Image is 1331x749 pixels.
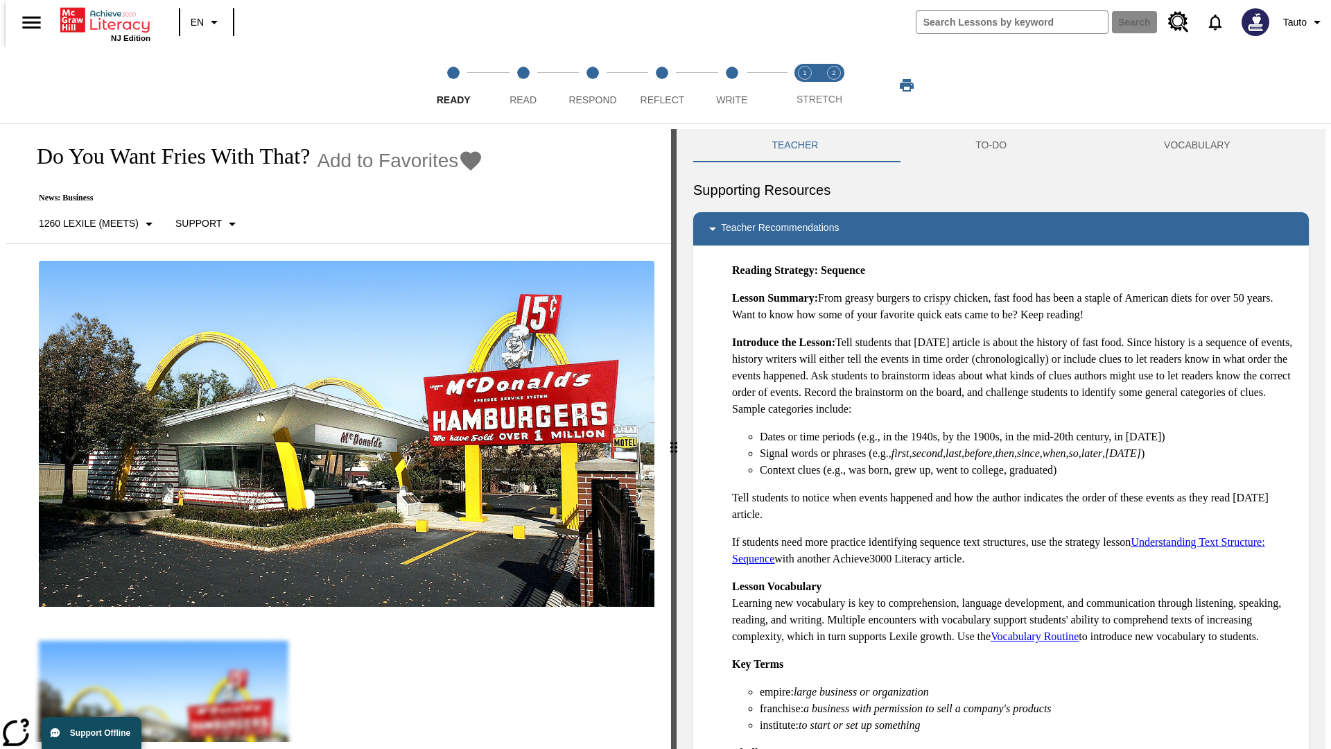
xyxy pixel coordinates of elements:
button: Open side menu [11,2,52,43]
button: Support Offline [42,717,141,749]
span: Ready [437,94,471,105]
button: Stretch Respond step 2 of 2 [814,47,854,123]
button: Ready step 1 of 5 [413,47,494,123]
strong: Sequence [821,264,865,276]
button: Select Lexile, 1260 Lexile (Meets) [33,212,163,236]
span: Reflect [641,94,685,105]
button: Write step 5 of 5 [692,47,772,123]
img: One of the first McDonald's stores, with the iconic red sign and golden arches. [39,261,654,608]
a: Resource Center, Will open in new tab [1160,3,1197,41]
em: when [1043,447,1066,459]
li: Dates or time periods (e.g., in the 1940s, by the 1900s, in the mid-20th century, in [DATE]) [760,429,1298,445]
button: VOCABULARY [1086,129,1309,162]
li: empire: [760,684,1298,700]
span: STRETCH [797,94,842,105]
p: Teacher Recommendations [721,221,839,237]
strong: Reading Strategy: [732,264,818,276]
em: since [1017,447,1040,459]
strong: Introduce the Lesson: [732,336,835,348]
p: Learning new vocabulary is key to comprehension, language development, and communication through ... [732,578,1298,645]
img: Avatar [1242,8,1269,36]
em: [DATE] [1105,447,1141,459]
div: Instructional Panel Tabs [693,129,1309,162]
div: Home [60,5,150,42]
button: Read step 2 of 5 [482,47,563,123]
text: 2 [832,69,835,76]
em: first [891,447,910,459]
p: Tell students to notice when events happened and how the author indicates the order of these even... [732,490,1298,523]
div: reading [6,129,671,742]
span: Write [716,94,747,105]
div: Press Enter or Spacebar and then press right and left arrow keys to move the slider [671,129,677,749]
p: Tell students that [DATE] article is about the history of fast food. Since history is a sequence ... [732,334,1298,417]
strong: Lesson Vocabulary [732,580,821,592]
em: large business or organization [794,686,929,698]
li: Context clues (e.g., was born, grew up, went to college, graduated) [760,462,1298,479]
p: If students need more practice identifying sequence text structures, use the strategy lesson with... [732,534,1298,567]
a: Notifications [1197,4,1233,40]
text: 1 [803,69,806,76]
em: second [912,447,943,459]
span: EN [191,15,204,30]
button: TO-DO [897,129,1086,162]
em: a business with permission to sell a company's products [803,703,1052,714]
h6: Supporting Resources [693,179,1309,201]
button: Add to Favorites - Do You Want Fries With That? [317,148,483,173]
button: Stretch Read step 1 of 2 [785,47,825,123]
span: Respond [568,94,616,105]
a: Understanding Text Structure: Sequence [732,536,1265,565]
button: Language: EN, Select a language [184,10,229,35]
button: Profile/Settings [1278,10,1331,35]
button: Scaffolds, Support [170,212,246,236]
button: Teacher [693,129,897,162]
button: Select a new avatar [1233,4,1278,40]
em: later [1081,447,1102,459]
div: Teacher Recommendations [693,212,1309,246]
span: Support Offline [70,728,130,738]
input: search field [916,11,1108,33]
em: then [995,447,1014,459]
span: NJ Edition [111,34,150,42]
div: activity [677,129,1325,749]
button: Print [885,73,929,98]
li: franchise: [760,700,1298,717]
button: Respond step 3 of 5 [553,47,633,123]
h1: Do You Want Fries With That? [22,144,310,169]
em: so [1069,447,1079,459]
li: Signal words or phrases (e.g., , , , , , , , , , ) [760,445,1298,462]
p: From greasy burgers to crispy chicken, fast food has been a staple of American diets for over 50 ... [732,290,1298,323]
em: to start or set up something [799,719,921,731]
span: Add to Favorites [317,150,458,172]
a: Vocabulary Routine [991,630,1079,642]
span: Read [510,94,537,105]
em: before [964,447,992,459]
strong: Lesson Summary: [732,292,818,304]
p: Support [175,216,222,231]
p: News: Business [22,193,483,203]
span: Tauto [1283,15,1307,30]
em: last [946,447,962,459]
p: 1260 Lexile (Meets) [39,216,139,231]
li: institute: [760,717,1298,734]
button: Reflect step 4 of 5 [622,47,702,123]
strong: Key Terms [732,658,783,670]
